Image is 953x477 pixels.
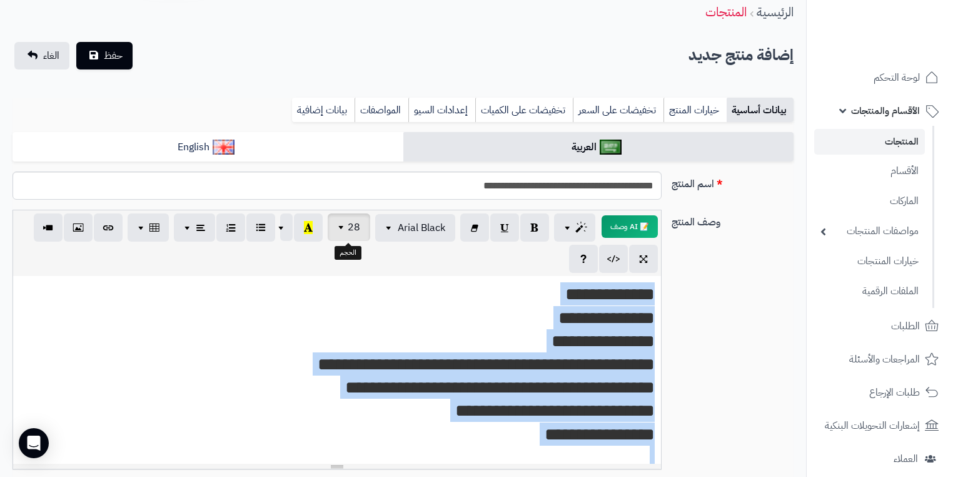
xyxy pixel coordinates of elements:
span: لوحة التحكم [874,69,920,86]
a: الطلبات [814,311,945,341]
button: 28 [328,213,370,241]
a: لوحة التحكم [814,63,945,93]
img: العربية [600,140,622,155]
a: مواصفات المنتجات [814,218,925,245]
img: English [213,140,234,155]
a: المنتجات [705,3,747,21]
a: خيارات المنتجات [814,248,925,275]
a: تخفيضات على الكميات [475,98,573,123]
a: إشعارات التحويلات البنكية [814,411,945,441]
a: المواصفات [355,98,408,123]
span: إشعارات التحويلات البنكية [825,417,920,434]
span: 28 [348,220,360,235]
a: طلبات الإرجاع [814,377,945,408]
span: Arial Black [398,220,445,235]
span: العملاء [894,450,918,468]
span: الطلبات [891,317,920,335]
span: الأقسام والمنتجات [851,102,920,120]
a: المنتجات [814,129,925,155]
a: الغاء [14,42,69,69]
div: Open Intercom Messenger [19,428,49,458]
span: طلبات الإرجاع [869,384,920,401]
div: الحجم [335,246,361,260]
a: بيانات أساسية [727,98,794,123]
a: الملفات الرقمية [814,278,925,305]
a: خيارات المنتج [663,98,727,123]
a: العملاء [814,444,945,474]
button: حفظ [76,42,133,69]
img: logo-2.png [868,35,941,61]
a: الأقسام [814,158,925,185]
label: وصف المنتج [667,210,799,230]
label: اسم المنتج [667,172,799,192]
h2: إضافة منتج جديد [688,43,794,68]
a: English [13,132,403,163]
button: 📝 AI وصف [602,215,658,238]
a: العربية [403,132,794,163]
a: المراجعات والأسئلة [814,344,945,374]
a: تخفيضات على السعر [573,98,663,123]
a: الماركات [814,188,925,215]
span: المراجعات والأسئلة [849,351,920,368]
button: Arial Black [375,214,455,242]
span: حفظ [104,48,123,63]
a: إعدادات السيو [408,98,475,123]
a: الرئيسية [757,3,794,21]
span: الغاء [43,48,59,63]
a: بيانات إضافية [292,98,355,123]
